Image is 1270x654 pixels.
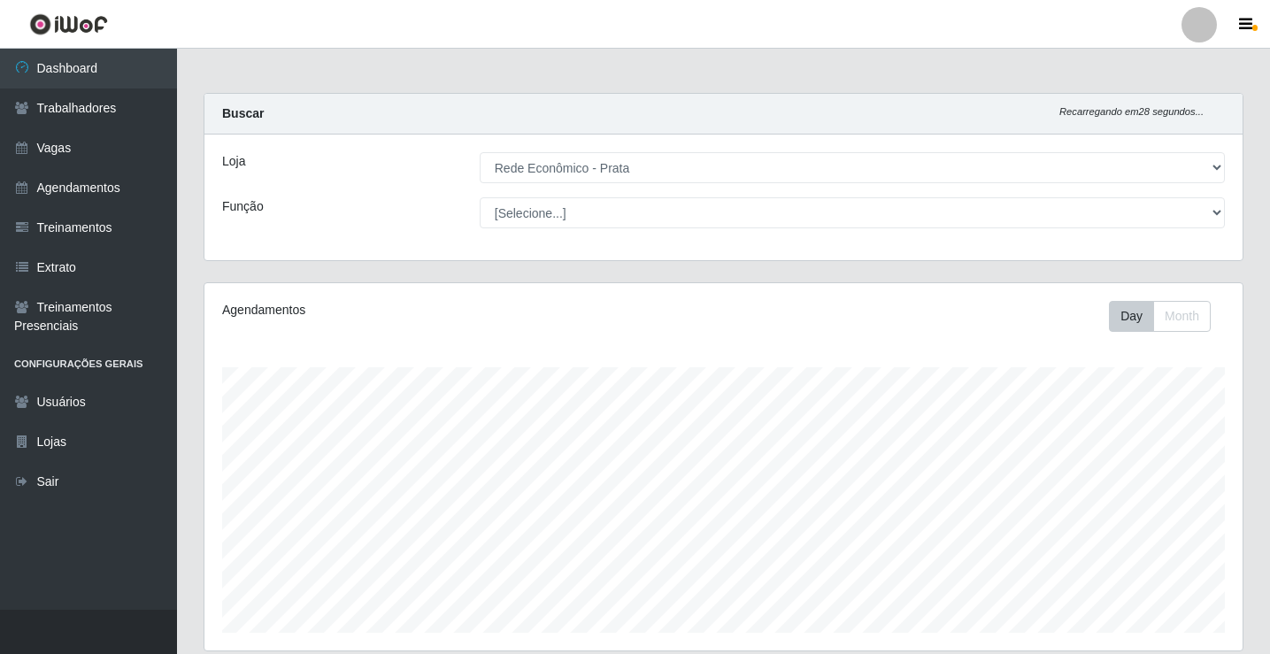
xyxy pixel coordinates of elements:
[1059,106,1204,117] i: Recarregando em 28 segundos...
[222,152,245,171] label: Loja
[222,106,264,120] strong: Buscar
[222,197,264,216] label: Função
[1109,301,1225,332] div: Toolbar with button groups
[1109,301,1154,332] button: Day
[1153,301,1211,332] button: Month
[1109,301,1211,332] div: First group
[29,13,108,35] img: CoreUI Logo
[222,301,625,319] div: Agendamentos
